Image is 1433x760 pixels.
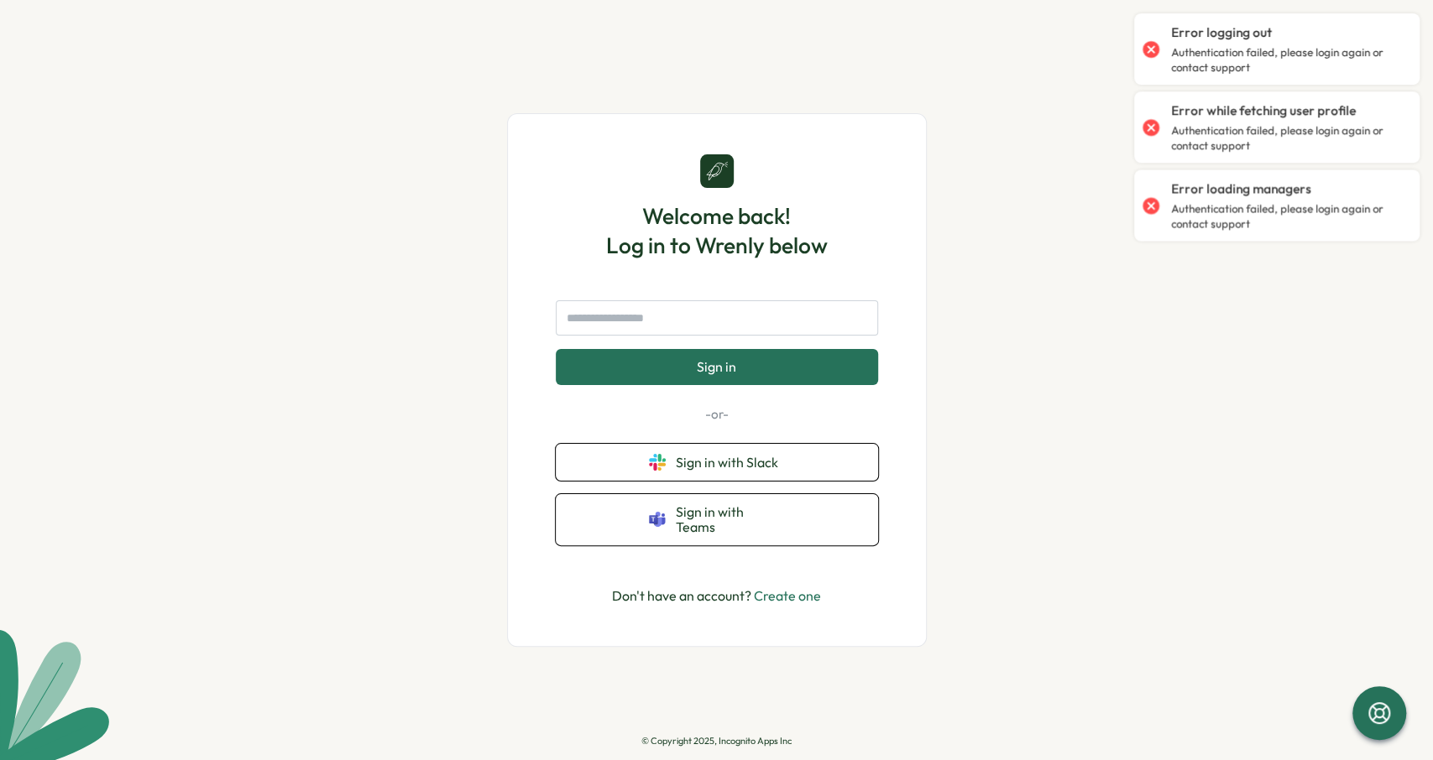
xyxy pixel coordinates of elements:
p: © Copyright 2025, Incognito Apps Inc [641,736,792,747]
span: Sign in [697,359,736,374]
span: Sign in with Teams [676,504,785,535]
h1: Welcome back! Log in to Wrenly below [606,201,828,260]
p: Error loading managers [1171,180,1311,198]
p: Error while fetching user profile [1171,102,1356,120]
span: Sign in with Slack [676,455,785,470]
p: Don't have an account? [612,586,821,606]
p: Authentication failed, please login again or contact support [1171,201,1403,231]
a: Create one [754,587,821,604]
button: Sign in with Teams [556,494,878,545]
button: Sign in with Slack [556,444,878,481]
p: Authentication failed, please login again or contact support [1171,45,1403,75]
p: Error logging out [1171,23,1272,42]
p: Authentication failed, please login again or contact support [1171,123,1403,153]
button: Sign in [556,349,878,384]
p: -or- [556,405,878,424]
